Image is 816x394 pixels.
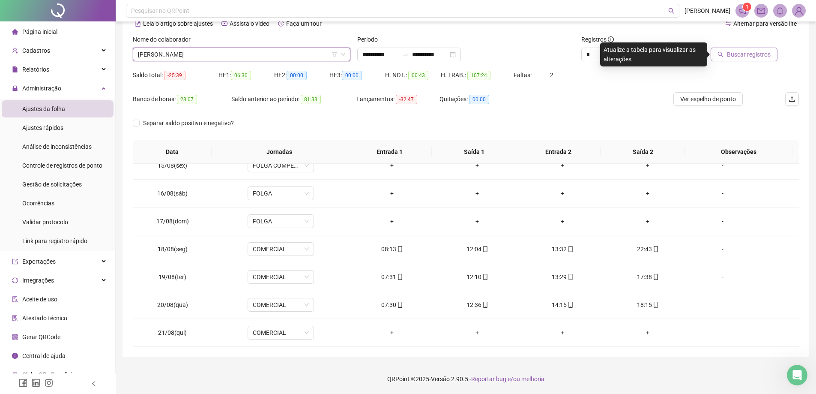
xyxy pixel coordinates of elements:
[469,95,489,104] span: 00:00
[253,243,309,256] span: COMERCIAL
[230,20,269,27] span: Assista o vídeo
[402,51,409,58] span: to
[612,217,684,226] div: +
[133,140,212,164] th: Data
[356,272,428,282] div: 07:31
[738,7,746,15] span: notification
[668,8,675,14] span: search
[442,189,513,198] div: +
[652,246,659,252] span: mobile
[612,244,684,254] div: 22:43
[158,246,188,253] span: 18/08(seg)
[612,189,684,198] div: +
[432,140,516,164] th: Saída 1
[697,272,748,282] div: -
[253,326,309,339] span: COMERCIAL
[356,328,428,337] div: +
[692,147,786,156] span: Observações
[341,52,346,57] span: down
[287,71,307,80] span: 00:00
[442,244,513,254] div: 12:04
[402,51,409,58] span: swap-right
[177,95,197,104] span: 23:07
[442,272,513,282] div: 12:10
[697,189,748,198] div: -
[253,187,309,200] span: FOLGA
[347,140,432,164] th: Entrada 1
[22,28,57,35] span: Página inicial
[116,364,816,394] footer: QRPoint © 2025 - 2.90.5 -
[12,66,18,72] span: file
[471,376,544,382] span: Reportar bug e/ou melhoria
[442,217,513,226] div: +
[612,161,684,170] div: +
[12,315,18,321] span: solution
[442,161,513,170] div: +
[22,85,61,92] span: Administração
[356,94,439,104] div: Lançamentos:
[567,274,574,280] span: mobile
[652,302,659,308] span: mobile
[138,48,345,61] span: EDUARDO HENRIQUE DE FREITAS CORREA
[22,296,57,303] span: Aceite de uso
[481,246,488,252] span: mobile
[221,21,227,27] span: youtube
[601,140,685,164] th: Saída 2
[356,300,428,310] div: 07:30
[12,372,18,378] span: gift
[156,218,189,225] span: 17/08(dom)
[286,20,322,27] span: Faça um tour
[12,259,18,265] span: export
[581,35,614,44] span: Registros
[143,20,213,27] span: Leia o artigo sobre ajustes
[356,161,428,170] div: +
[697,161,748,170] div: -
[727,50,771,59] span: Buscar registros
[253,159,309,172] span: FOLGA COMPENSATÓRIA
[396,246,403,252] span: mobile
[22,124,63,131] span: Ajustes rápidos
[408,71,428,80] span: 00:43
[158,162,187,169] span: 15/08(sex)
[356,189,428,198] div: +
[32,379,40,387] span: linkedin
[527,189,598,198] div: +
[527,300,598,310] div: 14:15
[12,85,18,91] span: lock
[22,200,54,207] span: Ocorrências
[527,244,598,254] div: 13:32
[697,244,748,254] div: -
[332,52,337,57] span: filter
[697,300,748,310] div: -
[612,272,684,282] div: 17:38
[22,258,56,265] span: Exportações
[725,21,731,27] span: swap
[22,47,50,54] span: Cadastros
[212,140,347,164] th: Jornadas
[357,35,383,44] label: Período
[792,4,805,17] img: 80778
[396,95,417,104] span: -32:47
[717,51,723,57] span: search
[218,70,274,80] div: HE 1:
[22,371,78,378] span: Clube QR - Beneficios
[133,94,231,104] div: Banco de horas:
[22,66,49,73] span: Relatórios
[396,274,403,280] span: mobile
[733,20,797,27] span: Alternar para versão lite
[673,92,743,106] button: Ver espelho de ponto
[356,217,428,226] div: +
[441,70,514,80] div: H. TRAB.:
[442,300,513,310] div: 12:36
[164,71,185,80] span: -25:39
[757,7,765,15] span: mail
[22,352,66,359] span: Central de ajuda
[91,381,97,387] span: left
[22,143,92,150] span: Análise de inconsistências
[19,379,27,387] span: facebook
[12,296,18,302] span: audit
[746,4,749,10] span: 1
[776,7,784,15] span: bell
[231,71,251,80] span: 06:30
[253,271,309,283] span: COMERCIAL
